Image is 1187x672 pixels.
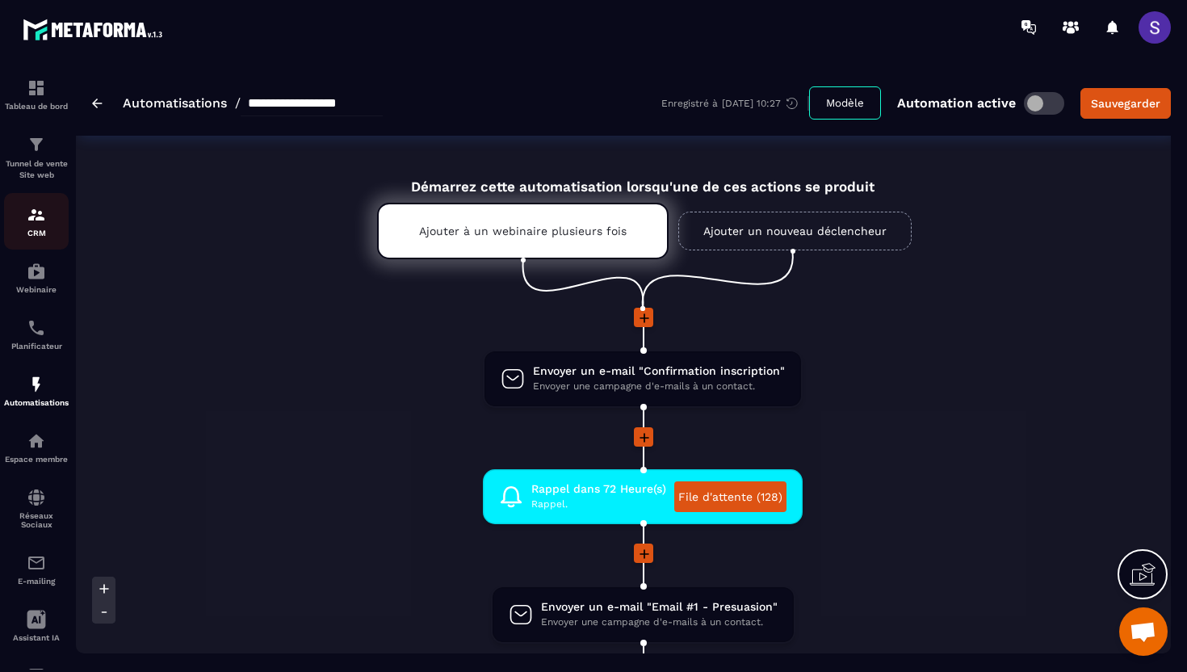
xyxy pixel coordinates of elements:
span: Rappel. [531,497,666,512]
p: Espace membre [4,455,69,464]
p: Tableau de bord [4,102,69,111]
img: logo [23,15,168,44]
p: E-mailing [4,577,69,586]
span: Envoyer un e-mail "Email #1 - Presuasion" [541,599,778,615]
img: arrow [92,99,103,108]
p: Assistant IA [4,633,69,642]
button: Sauvegarder [1080,88,1171,119]
p: Automatisations [4,398,69,407]
p: Webinaire [4,285,69,294]
div: Enregistré à [661,96,809,111]
a: Assistant IA [4,598,69,654]
p: CRM [4,229,69,237]
button: Modèle [809,86,881,120]
img: formation [27,78,46,98]
span: Envoyer un e-mail "Confirmation inscription" [533,363,785,379]
p: Tunnel de vente Site web [4,158,69,181]
img: automations [27,262,46,281]
p: Réseaux Sociaux [4,511,69,529]
div: Démarrez cette automatisation lorsqu'une de ces actions se produit [337,160,949,195]
img: automations [27,375,46,394]
a: File d'attente (128) [674,481,786,512]
img: automations [27,431,46,451]
img: formation [27,135,46,154]
span: / [235,95,241,111]
img: social-network [27,488,46,507]
span: Envoyer une campagne d'e-mails à un contact. [541,615,778,630]
a: formationformationCRM [4,193,69,250]
p: Automation active [897,95,1016,111]
a: automationsautomationsWebinaire [4,250,69,306]
a: formationformationTableau de bord [4,66,69,123]
img: formation [27,205,46,225]
p: Planificateur [4,342,69,351]
a: automationsautomationsEspace membre [4,419,69,476]
span: Rappel dans 72 Heure(s) [531,481,666,497]
a: Automatisations [123,95,227,111]
p: [DATE] 10:27 [722,98,781,109]
a: Ajouter un nouveau déclencheur [678,212,912,250]
div: Sauvegarder [1091,95,1160,111]
img: scheduler [27,318,46,338]
p: Ajouter à un webinaire plusieurs fois [419,225,627,237]
span: Envoyer une campagne d'e-mails à un contact. [533,379,785,394]
a: schedulerschedulerPlanificateur [4,306,69,363]
a: emailemailE-mailing [4,541,69,598]
div: Ouvrir le chat [1119,607,1168,656]
img: email [27,553,46,573]
a: automationsautomationsAutomatisations [4,363,69,419]
a: social-networksocial-networkRéseaux Sociaux [4,476,69,541]
a: formationformationTunnel de vente Site web [4,123,69,193]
